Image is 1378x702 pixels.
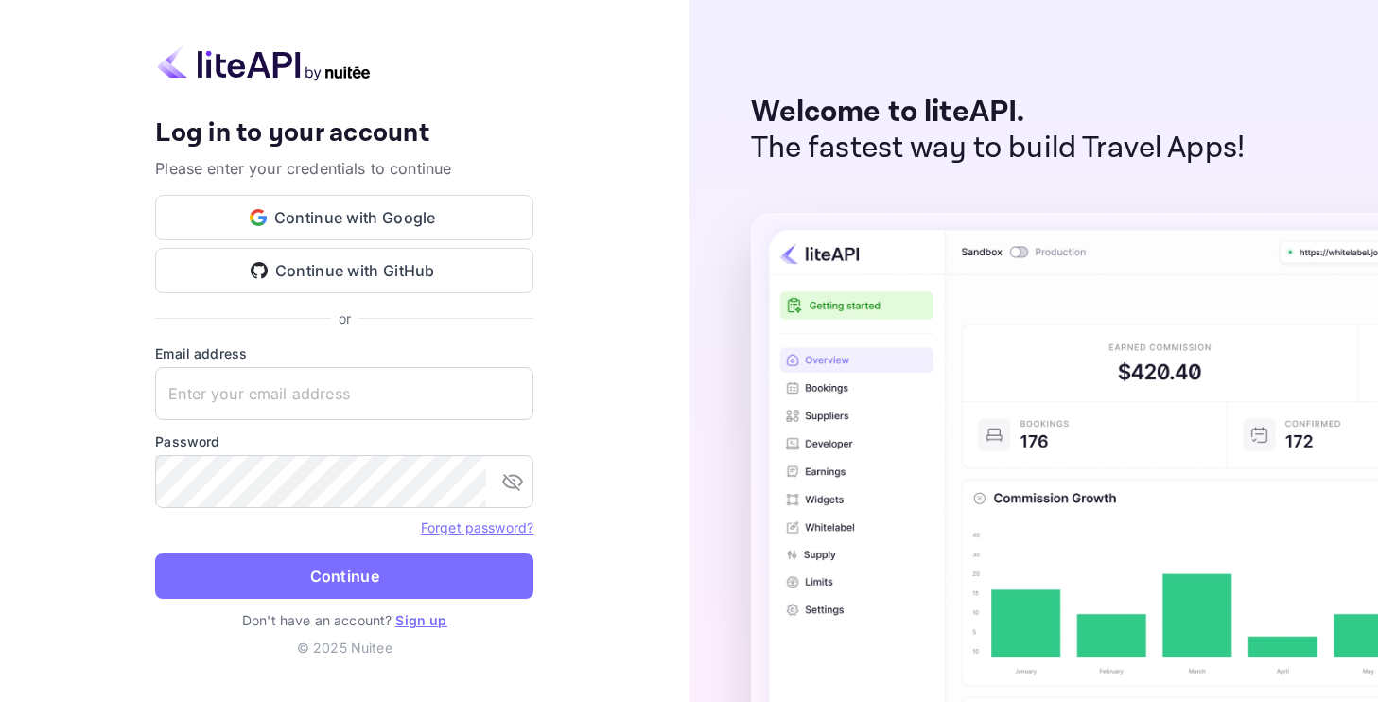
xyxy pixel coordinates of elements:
p: Welcome to liteAPI. [751,95,1246,131]
p: Don't have an account? [155,610,533,630]
p: or [339,308,351,328]
label: Email address [155,343,533,363]
button: Continue [155,553,533,599]
input: Enter your email address [155,367,533,420]
a: Forget password? [421,519,533,535]
h4: Log in to your account [155,117,533,150]
a: Forget password? [421,518,533,536]
button: Continue with Google [155,195,533,240]
a: Sign up [395,612,446,628]
p: © 2025 Nuitee [155,638,533,658]
label: Password [155,431,533,451]
button: toggle password visibility [494,463,532,500]
img: liteapi [155,44,373,81]
p: The fastest way to build Travel Apps! [751,131,1246,167]
p: Please enter your credentials to continue [155,157,533,180]
button: Continue with GitHub [155,248,533,293]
